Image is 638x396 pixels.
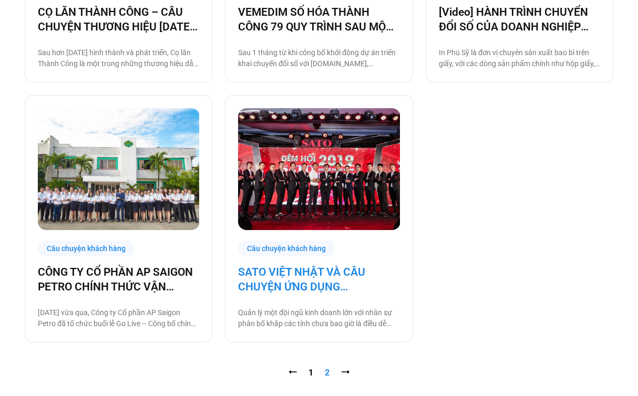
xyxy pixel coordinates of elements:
[341,368,349,378] span: ⭢
[38,307,199,329] p: [DATE] vừa qua, Công ty Cổ phần AP Saigon Petro đã tổ chức buổi lễ Go Live – Công bố chính thức t...
[439,5,600,34] a: [Video] HÀNH TRÌNH CHUYỂN ĐỔI SỐ CỦA DOANH NGHIỆP SẢN XUẤT IN [GEOGRAPHIC_DATA]
[238,265,399,294] a: SATO VIỆT NHẬT VÀ CÂU CHUYỆN ỨNG DỤNG [DOMAIN_NAME] ĐỂ QUẢN LÝ HOẠT ĐỘNG KINH DOANH
[238,47,399,69] p: Sau 1 tháng từ khi công bố khởi động dự án triển khai chuyển đổi số với [DOMAIN_NAME], Vemedim Co...
[238,241,335,257] div: Câu chuyện khách hàng
[38,241,135,257] div: Câu chuyện khách hàng
[238,307,399,329] p: Quản lý một đội ngũ kinh doanh lớn với nhân sự phân bổ khắp các tỉnh chưa bao giờ là điều dễ dàng...
[439,47,600,69] p: In Phú Sỹ là đơn vị chuyên sản xuất bao bì trên giấy, với các dòng sản phẩm chính như hộp giấy, h...
[325,368,330,378] span: 2
[289,368,297,378] a: ⭠
[38,47,199,69] p: Sau hơn [DATE] hình thành và phát triển, Cọ lăn Thành Công là một trong những thương hiệu dẫn đầu...
[238,5,399,34] a: VEMEDIM SỐ HÓA THÀNH CÔNG 79 QUY TRÌNH SAU MỘT THÁNG CHUYỂN ĐỔI SỐ CÙNG BASE
[308,368,313,378] a: 1
[38,5,199,34] a: CỌ LĂN THÀNH CÔNG – CÂU CHUYỆN THƯƠNG HIỆU [DATE] VÀ HÀNH TRÌNH CHUYỂN ĐỔI SỐ CÙNG [DOMAIN_NAME]
[38,265,199,294] a: CÔNG TY CỔ PHẦN AP SAIGON PETRO CHÍNH THỨC VẬN HÀNH TRÊN NỀN TẢNG [DOMAIN_NAME]
[25,367,613,379] nav: Pagination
